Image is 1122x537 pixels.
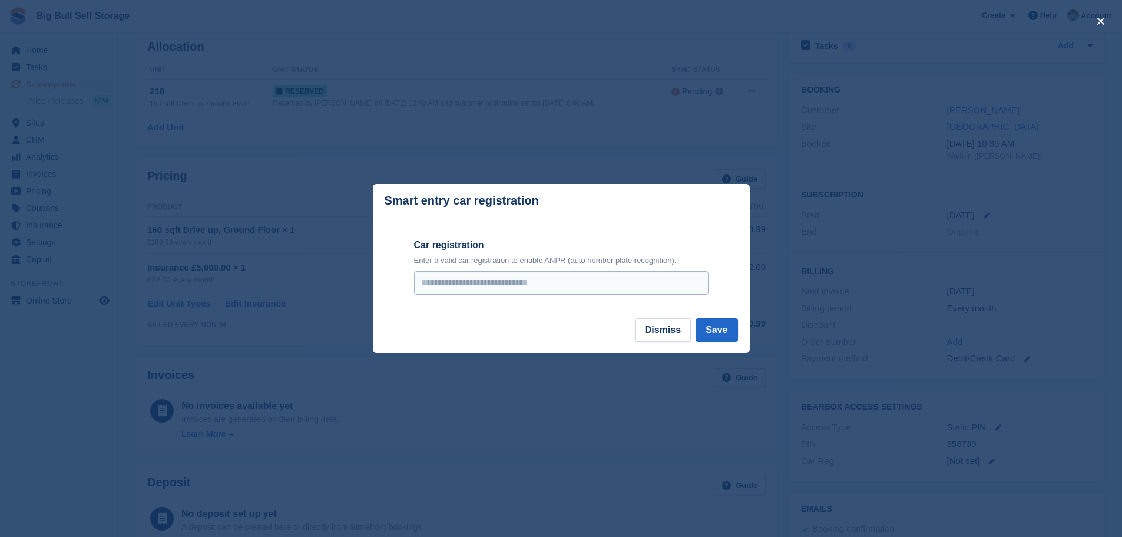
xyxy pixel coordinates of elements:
p: Smart entry car registration [385,194,539,207]
button: Dismiss [635,318,691,342]
label: Car registration [414,238,709,252]
button: close [1091,12,1110,31]
p: Enter a valid car registration to enable ANPR (auto number plate recognition). [414,255,709,266]
button: Save [696,318,737,342]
